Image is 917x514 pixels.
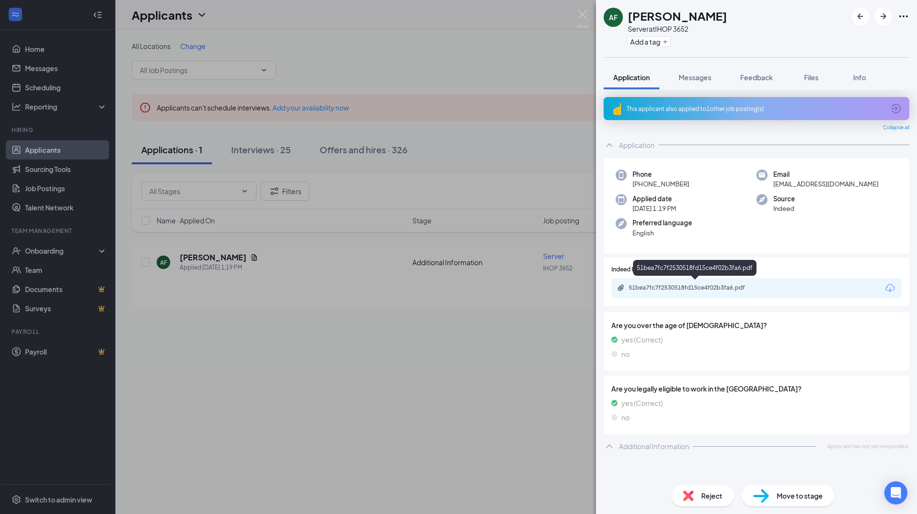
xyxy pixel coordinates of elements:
[632,204,676,213] span: [DATE] 1:19 PM
[632,194,676,204] span: Applied date
[875,8,892,25] button: ArrowRight
[884,481,907,504] div: Open Intercom Messenger
[621,412,630,423] span: no
[628,37,670,47] button: PlusAdd a tag
[617,284,625,292] svg: Paperclip
[777,490,823,501] span: Move to stage
[898,11,909,22] svg: Ellipses
[627,105,884,113] div: This applicant also applied to 1 other job posting(s)
[773,204,795,213] span: Indeed
[855,11,866,22] svg: ArrowLeftNew
[740,73,773,82] span: Feedback
[632,218,692,228] span: Preferred language
[628,8,727,24] h1: [PERSON_NAME]
[852,8,869,25] button: ArrowLeftNew
[628,24,727,34] div: Server at IHOP 3652
[773,170,879,179] span: Email
[701,490,722,501] span: Reject
[890,103,902,114] svg: ArrowCircle
[604,139,615,151] svg: ChevronUp
[609,12,618,22] div: AF
[883,124,909,132] span: Collapse all
[611,383,902,394] span: Are you legally eligible to work in the [GEOGRAPHIC_DATA]?
[629,284,763,292] div: 51bea7fc7f2530518fd15ce4f02b3fa6.pdf
[621,334,663,345] span: yes (Correct)
[632,170,689,179] span: Phone
[773,194,795,204] span: Source
[613,73,650,82] span: Application
[611,320,902,330] span: Are you over the age of [DEMOGRAPHIC_DATA]?
[604,441,615,452] svg: ChevronUp
[619,441,689,451] div: Additional Information
[773,179,879,189] span: [EMAIL_ADDRESS][DOMAIN_NAME]
[621,398,663,408] span: yes (Correct)
[621,349,630,359] span: no
[632,228,692,238] span: English
[611,265,654,274] span: Indeed Resume
[662,39,668,45] svg: Plus
[884,282,896,294] svg: Download
[679,73,711,82] span: Messages
[632,179,689,189] span: [PHONE_NUMBER]
[804,73,818,82] span: Files
[619,140,655,150] div: Application
[878,11,889,22] svg: ArrowRight
[827,442,909,450] span: Applicant has not yet responded.
[617,284,773,293] a: Paperclip51bea7fc7f2530518fd15ce4f02b3fa6.pdf
[853,73,866,82] span: Info
[633,260,756,276] div: 51bea7fc7f2530518fd15ce4f02b3fa6.pdf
